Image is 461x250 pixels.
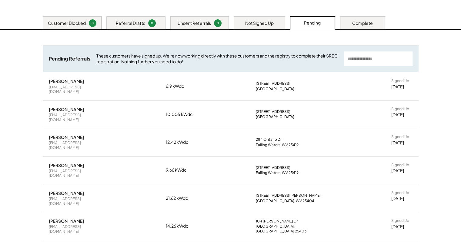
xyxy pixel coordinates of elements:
div: Referral Drafts [116,20,145,26]
div: 9.66 kWdc [166,167,196,173]
div: Falling Waters, WV 25419 [256,170,299,175]
div: [DATE] [391,168,404,174]
div: [DATE] [391,112,404,118]
div: Signed Up [391,134,409,139]
div: [PERSON_NAME] [49,163,84,168]
div: [DATE] [391,224,404,230]
div: 12.42 kWdc [166,139,196,145]
div: [GEOGRAPHIC_DATA], [GEOGRAPHIC_DATA] 25403 [256,224,332,233]
div: [PERSON_NAME] [49,218,84,224]
div: [GEOGRAPHIC_DATA] [256,114,294,119]
div: Unsent Referrals [178,20,211,26]
div: Signed Up [391,163,409,167]
div: 10.005 kWdc [166,111,196,117]
div: 6.9 kWdc [166,83,196,89]
div: 0 [215,21,221,25]
div: [STREET_ADDRESS][PERSON_NAME] [256,193,321,198]
div: Not Signed Up [245,20,274,26]
div: [GEOGRAPHIC_DATA], WV 25404 [256,199,314,203]
div: [EMAIL_ADDRESS][DOMAIN_NAME] [49,140,106,150]
div: These customers have signed up. We're now working directly with these customers and the registry ... [96,53,338,65]
div: Signed Up [391,218,409,223]
div: Pending [304,20,321,26]
div: 284 Ontario Dr [256,137,282,142]
div: [PERSON_NAME] [49,107,84,112]
div: [STREET_ADDRESS] [256,165,290,170]
div: [EMAIL_ADDRESS][DOMAIN_NAME] [49,169,106,178]
div: Signed Up [391,107,409,111]
div: 104 [PERSON_NAME] Dr [256,219,298,224]
div: Pending Referrals [49,56,90,62]
div: [EMAIL_ADDRESS][DOMAIN_NAME] [49,196,106,206]
div: [PERSON_NAME] [49,78,84,84]
div: 0 [90,21,95,25]
div: [STREET_ADDRESS] [256,109,290,114]
div: [STREET_ADDRESS] [256,81,290,86]
div: Signed Up [391,78,409,83]
div: Falling Waters, WV 25419 [256,143,299,147]
div: [PERSON_NAME] [49,134,84,140]
div: [EMAIL_ADDRESS][DOMAIN_NAME] [49,224,106,234]
div: Customer Blocked [48,20,86,26]
div: [EMAIL_ADDRESS][DOMAIN_NAME] [49,113,106,122]
div: [EMAIL_ADDRESS][DOMAIN_NAME] [49,85,106,94]
div: [DATE] [391,196,404,202]
div: [DATE] [391,140,404,146]
div: Signed Up [391,190,409,195]
div: 0 [149,21,155,25]
div: [GEOGRAPHIC_DATA] [256,87,294,91]
div: Complete [352,20,373,26]
div: 14.26 kWdc [166,223,196,229]
div: [PERSON_NAME] [49,190,84,196]
div: 21.62 kWdc [166,195,196,201]
div: [DATE] [391,84,404,90]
